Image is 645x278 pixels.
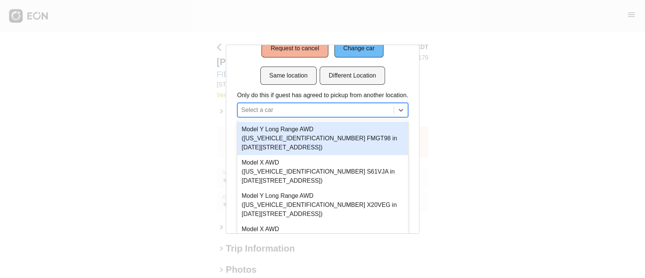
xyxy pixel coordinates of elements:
button: Different Location [320,67,385,85]
button: Change car [334,39,384,57]
p: Only do this if guest has agreed to pickup from another location. [237,91,408,100]
button: Request to cancel [261,39,328,57]
div: Model Y Long Range AWD ([US_VEHICLE_IDENTIFICATION_NUMBER] X20VEG in [DATE][STREET_ADDRESS]) [237,188,408,222]
div: Model X AWD ([US_VEHICLE_IDENTIFICATION_NUMBER] S85USZ in [STREET_ADDRESS][PERSON_NAME][US_STATE]) [237,222,408,255]
div: Model X AWD ([US_VEHICLE_IDENTIFICATION_NUMBER] S61VJA in [DATE][STREET_ADDRESS]) [237,155,408,188]
div: Model Y Long Range AWD ([US_VEHICLE_IDENTIFICATION_NUMBER] FMGT98 in [DATE][STREET_ADDRESS]) [237,122,408,155]
button: Same location [260,67,316,85]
